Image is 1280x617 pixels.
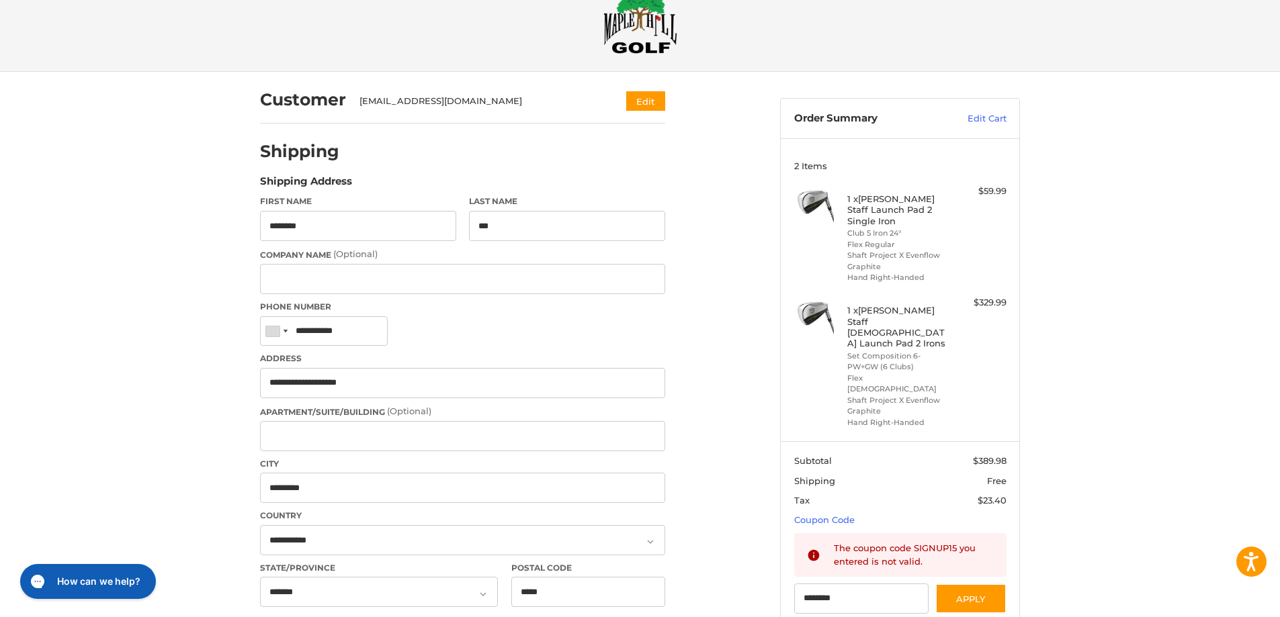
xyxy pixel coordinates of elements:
label: Last Name [469,195,665,207]
h3: Order Summary [794,112,939,126]
button: Apply [935,583,1007,614]
label: Address [260,352,665,365]
legend: Shipping Address [260,174,352,195]
div: $329.99 [953,296,1007,310]
h2: Customer [260,89,346,110]
span: $23.40 [978,495,1007,506]
button: Edit [626,91,665,111]
div: $59.99 [953,185,1007,198]
label: Country [260,510,665,522]
h4: 1 x [PERSON_NAME] Staff [DEMOGRAPHIC_DATA] Launch Pad 2 Irons [847,305,950,348]
span: Free [987,475,1007,486]
a: Coupon Code [794,514,855,525]
small: (Optional) [333,248,378,259]
li: Flex Regular [847,239,950,250]
label: City [260,458,665,470]
h3: 2 Items [794,160,1007,171]
li: Club 5 Iron 24° [847,228,950,239]
label: Apartment/Suite/Building [260,405,665,418]
label: First Name [260,195,456,207]
h2: Shipping [260,141,339,162]
span: Subtotal [794,455,832,466]
li: Hand Right-Handed [847,417,950,428]
li: Shaft Project X Evenflow Graphite [847,250,950,272]
small: (Optional) [387,406,431,416]
li: Flex [DEMOGRAPHIC_DATA] [847,373,950,395]
li: Shaft Project X Evenflow Graphite [847,395,950,417]
span: $389.98 [973,455,1007,466]
input: Gift Certificate or Coupon Code [794,583,929,614]
span: Tax [794,495,810,506]
span: Shipping [794,475,835,486]
label: Company Name [260,248,665,261]
div: The coupon code SIGNUP15 you entered is not valid. [834,542,994,568]
label: Postal Code [511,562,666,574]
label: State/Province [260,562,498,574]
iframe: Gorgias live chat messenger [13,559,160,604]
a: Edit Cart [939,112,1007,126]
div: [EMAIL_ADDRESS][DOMAIN_NAME] [359,95,601,108]
li: Hand Right-Handed [847,272,950,283]
li: Set Composition 6-PW+GW (6 Clubs) [847,350,950,373]
h4: 1 x [PERSON_NAME] Staff Launch Pad 2 Single Iron [847,193,950,226]
label: Phone Number [260,301,665,313]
